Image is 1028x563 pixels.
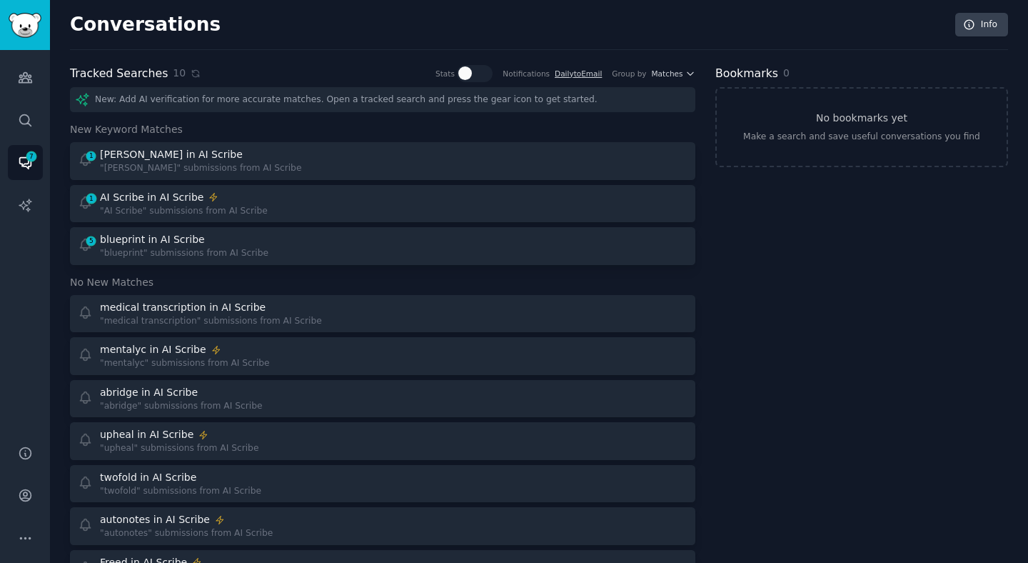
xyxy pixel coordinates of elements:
[70,295,695,333] a: medical transcription in AI Scribe"medical transcription" submissions from AI Scribe
[100,232,205,247] div: blueprint in AI Scribe
[555,69,602,78] a: DailytoEmail
[100,162,301,175] div: "[PERSON_NAME]" submissions from AI Scribe
[100,527,273,540] div: "autonotes" submissions from AI Scribe
[100,190,203,205] div: AI Scribe in AI Scribe
[25,151,38,161] span: 7
[70,337,695,375] a: mentalyc in AI Scribe"mentalyc" submissions from AI Scribe
[100,512,210,527] div: autonotes in AI Scribe
[100,470,196,485] div: twofold in AI Scribe
[70,275,153,290] span: No New Matches
[100,315,322,328] div: "medical transcription" submissions from AI Scribe
[70,87,695,112] div: New: Add AI verification for more accurate matches. Open a tracked search and press the gear icon...
[100,205,268,218] div: "AI Scribe" submissions from AI Scribe
[955,13,1008,37] a: Info
[70,465,695,503] a: twofold in AI Scribe"twofold" submissions from AI Scribe
[70,142,695,180] a: 1[PERSON_NAME] in AI Scribe"[PERSON_NAME]" submissions from AI Scribe
[100,400,263,413] div: "abridge" submissions from AI Scribe
[100,147,243,162] div: [PERSON_NAME] in AI Scribe
[652,69,695,79] button: Matches
[100,385,198,400] div: abridge in AI Scribe
[70,185,695,223] a: 1AI Scribe in AI Scribe"AI Scribe" submissions from AI Scribe
[435,69,455,79] div: Stats
[100,342,206,357] div: mentalyc in AI Scribe
[85,151,98,161] span: 1
[9,13,41,38] img: GummySearch logo
[783,67,790,79] span: 0
[816,111,907,126] h3: No bookmarks yet
[100,485,261,498] div: "twofold" submissions from AI Scribe
[8,145,43,180] a: 7
[715,87,1008,167] a: No bookmarks yetMake a search and save useful conversations you find
[70,380,695,418] a: abridge in AI Scribe"abridge" submissions from AI Scribe
[70,422,695,460] a: upheal in AI Scribe"upheal" submissions from AI Scribe
[100,357,270,370] div: "mentalyc" submissions from AI Scribe
[100,300,266,315] div: medical transcription in AI Scribe
[70,227,695,265] a: 5blueprint in AI Scribe"blueprint" submissions from AI Scribe
[612,69,646,79] div: Group by
[85,236,98,246] span: 5
[743,131,980,144] div: Make a search and save useful conversations you find
[503,69,550,79] div: Notifications
[100,442,258,455] div: "upheal" submissions from AI Scribe
[100,247,268,260] div: "blueprint" submissions from AI Scribe
[173,66,186,81] span: 10
[70,507,695,545] a: autonotes in AI Scribe"autonotes" submissions from AI Scribe
[715,65,778,83] h2: Bookmarks
[100,427,193,442] div: upheal in AI Scribe
[70,14,221,36] h2: Conversations
[85,194,98,204] span: 1
[70,122,183,137] span: New Keyword Matches
[652,69,683,79] span: Matches
[70,65,168,83] h2: Tracked Searches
